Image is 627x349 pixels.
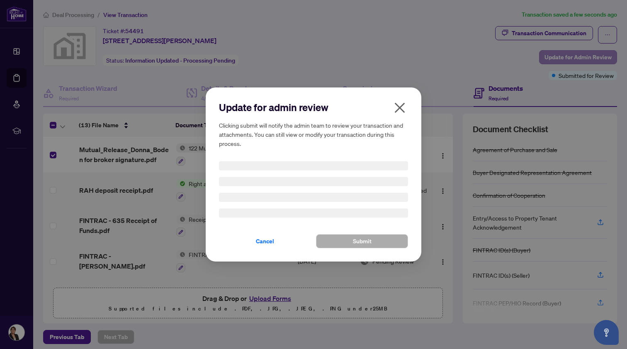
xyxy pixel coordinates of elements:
[393,101,406,114] span: close
[219,101,408,114] h2: Update for admin review
[256,235,274,248] span: Cancel
[219,234,311,248] button: Cancel
[316,234,408,248] button: Submit
[219,121,408,148] h5: Clicking submit will notify the admin team to review your transaction and attachments. You can st...
[594,320,619,345] button: Open asap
